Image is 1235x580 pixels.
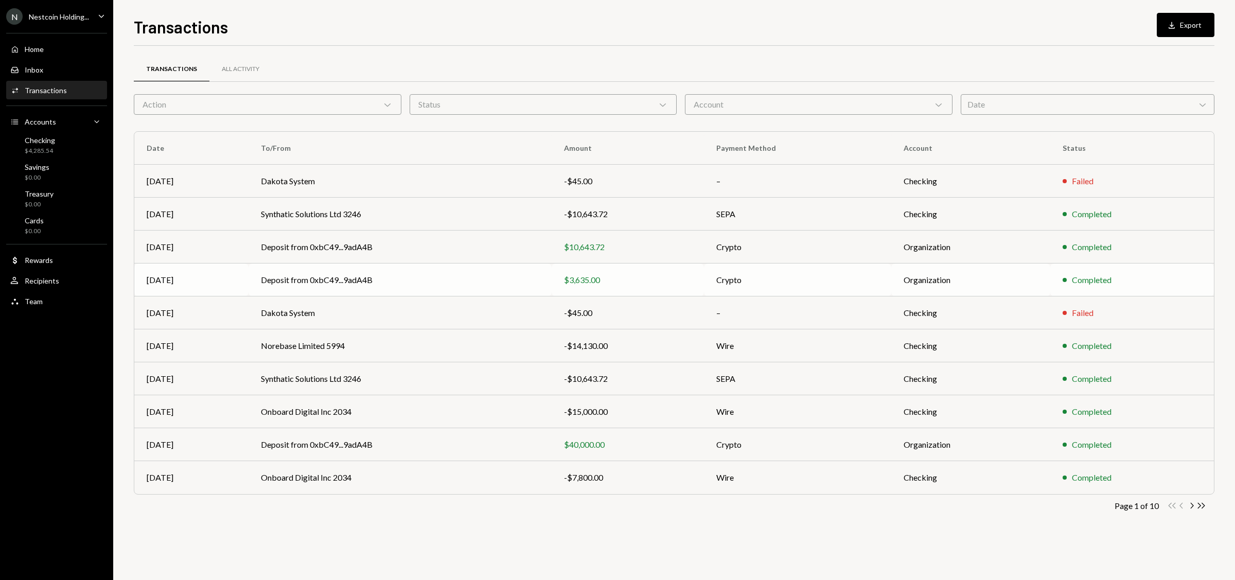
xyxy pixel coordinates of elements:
[704,263,891,296] td: Crypto
[891,461,1050,494] td: Checking
[564,241,692,253] div: $10,643.72
[25,86,67,95] div: Transactions
[25,297,43,306] div: Team
[1050,132,1214,165] th: Status
[961,94,1215,115] div: Date
[147,373,236,385] div: [DATE]
[25,173,49,182] div: $0.00
[6,251,107,269] a: Rewards
[564,307,692,319] div: -$45.00
[134,132,249,165] th: Date
[249,263,552,296] td: Deposit from 0xbC49...9adA4B
[564,406,692,418] div: -$15,000.00
[25,216,44,225] div: Cards
[564,175,692,187] div: -$45.00
[147,438,236,451] div: [DATE]
[25,276,59,285] div: Recipients
[6,160,107,184] a: Savings$0.00
[1157,13,1214,37] button: Export
[147,274,236,286] div: [DATE]
[25,136,55,145] div: Checking
[249,329,552,362] td: Norebase Limited 5994
[147,471,236,484] div: [DATE]
[704,198,891,231] td: SEPA
[6,40,107,58] a: Home
[134,56,209,82] a: Transactions
[147,208,236,220] div: [DATE]
[564,340,692,352] div: -$14,130.00
[6,8,23,25] div: N
[146,65,197,74] div: Transactions
[29,12,89,21] div: Nestcoin Holding...
[147,175,236,187] div: [DATE]
[25,256,53,265] div: Rewards
[1072,307,1093,319] div: Failed
[25,200,54,209] div: $0.00
[564,373,692,385] div: -$10,643.72
[249,395,552,428] td: Onboard Digital Inc 2034
[6,271,107,290] a: Recipients
[25,227,44,236] div: $0.00
[685,94,952,115] div: Account
[249,165,552,198] td: Dakota System
[704,395,891,428] td: Wire
[25,147,55,155] div: $4,285.54
[249,132,552,165] th: To/From
[147,241,236,253] div: [DATE]
[25,189,54,198] div: Treasury
[891,198,1050,231] td: Checking
[25,45,44,54] div: Home
[704,461,891,494] td: Wire
[410,94,677,115] div: Status
[249,461,552,494] td: Onboard Digital Inc 2034
[1072,175,1093,187] div: Failed
[564,208,692,220] div: -$10,643.72
[134,94,401,115] div: Action
[564,471,692,484] div: -$7,800.00
[249,296,552,329] td: Dakota System
[891,263,1050,296] td: Organization
[891,231,1050,263] td: Organization
[6,133,107,157] a: Checking$4,285.54
[6,60,107,79] a: Inbox
[564,274,692,286] div: $3,635.00
[704,329,891,362] td: Wire
[25,163,49,171] div: Savings
[249,428,552,461] td: Deposit from 0xbC49...9adA4B
[1072,340,1111,352] div: Completed
[704,428,891,461] td: Crypto
[6,186,107,211] a: Treasury$0.00
[6,292,107,310] a: Team
[147,307,236,319] div: [DATE]
[1072,471,1111,484] div: Completed
[891,132,1050,165] th: Account
[704,231,891,263] td: Crypto
[891,329,1050,362] td: Checking
[1072,208,1111,220] div: Completed
[209,56,272,82] a: All Activity
[249,231,552,263] td: Deposit from 0xbC49...9adA4B
[1072,406,1111,418] div: Completed
[564,438,692,451] div: $40,000.00
[6,213,107,238] a: Cards$0.00
[704,362,891,395] td: SEPA
[222,65,259,74] div: All Activity
[249,198,552,231] td: Synthatic Solutions Ltd 3246
[1072,373,1111,385] div: Completed
[704,165,891,198] td: –
[6,112,107,131] a: Accounts
[552,132,704,165] th: Amount
[704,296,891,329] td: –
[891,362,1050,395] td: Checking
[25,65,43,74] div: Inbox
[891,296,1050,329] td: Checking
[1072,274,1111,286] div: Completed
[134,16,228,37] h1: Transactions
[1072,438,1111,451] div: Completed
[6,81,107,99] a: Transactions
[891,395,1050,428] td: Checking
[25,117,56,126] div: Accounts
[147,406,236,418] div: [DATE]
[147,340,236,352] div: [DATE]
[891,165,1050,198] td: Checking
